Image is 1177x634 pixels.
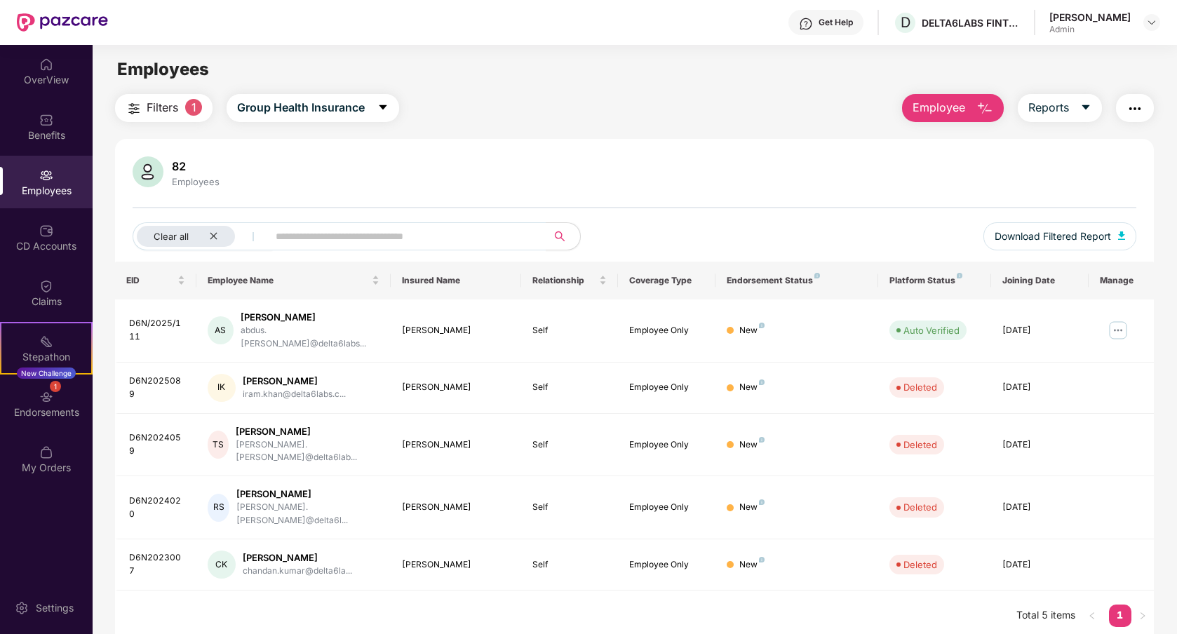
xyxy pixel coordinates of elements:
[903,500,937,514] div: Deleted
[115,262,196,299] th: EID
[1146,17,1157,28] img: svg+xml;base64,PHN2ZyBpZD0iRHJvcGRvd24tMzJ4MzIiIHhtbG5zPSJodHRwOi8vd3d3LnczLm9yZy8yMDAwL3N2ZyIgd2...
[402,324,509,337] div: [PERSON_NAME]
[629,501,704,514] div: Employee Only
[1138,612,1147,620] span: right
[814,273,820,278] img: svg+xml;base64,PHN2ZyB4bWxucz0iaHR0cDovL3d3dy53My5vcmcvMjAwMC9zdmciIHdpZHRoPSI4IiBoZWlnaHQ9IjgiIH...
[1081,605,1103,627] li: Previous Page
[39,168,53,182] img: svg+xml;base64,PHN2ZyBpZD0iRW1wbG95ZWVzIiB4bWxucz0iaHR0cDovL3d3dy53My5vcmcvMjAwMC9zdmciIHdpZHRoPS...
[1016,605,1075,627] li: Total 5 items
[236,438,380,465] div: [PERSON_NAME].[PERSON_NAME]@delta6lab...
[957,273,962,278] img: svg+xml;base64,PHN2ZyB4bWxucz0iaHR0cDovL3d3dy53My5vcmcvMjAwMC9zdmciIHdpZHRoPSI4IiBoZWlnaHQ9IjgiIH...
[402,438,509,452] div: [PERSON_NAME]
[39,335,53,349] img: svg+xml;base64,PHN2ZyB4bWxucz0iaHR0cDovL3d3dy53My5vcmcvMjAwMC9zdmciIHdpZHRoPSIyMSIgaGVpZ2h0PSIyMC...
[208,275,370,286] span: Employee Name
[147,99,178,116] span: Filters
[629,438,704,452] div: Employee Only
[629,558,704,572] div: Employee Only
[1002,324,1077,337] div: [DATE]
[1080,102,1091,114] span: caret-down
[819,17,853,28] div: Get Help
[377,102,389,114] span: caret-down
[1049,24,1131,35] div: Admin
[991,262,1089,299] th: Joining Date
[169,159,222,173] div: 82
[532,381,607,394] div: Self
[209,231,218,241] span: close
[129,551,185,578] div: D6N2023007
[1002,381,1077,394] div: [DATE]
[521,262,619,299] th: Relationship
[402,558,509,572] div: [PERSON_NAME]
[629,324,704,337] div: Employee Only
[208,551,236,579] div: CK
[889,275,981,286] div: Platform Status
[129,494,185,521] div: D6N2024020
[169,176,222,187] div: Employees
[17,367,76,379] div: New Challenge
[117,59,209,79] span: Employees
[391,262,520,299] th: Insured Name
[154,231,189,242] span: Clear all
[532,275,597,286] span: Relationship
[402,381,509,394] div: [PERSON_NAME]
[913,99,965,116] span: Employee
[532,438,607,452] div: Self
[227,94,399,122] button: Group Health Insurancecaret-down
[236,501,379,527] div: [PERSON_NAME].[PERSON_NAME]@delta6l...
[1089,262,1154,299] th: Manage
[1118,231,1125,240] img: svg+xml;base64,PHN2ZyB4bWxucz0iaHR0cDovL3d3dy53My5vcmcvMjAwMC9zdmciIHhtbG5zOnhsaW5rPSJodHRwOi8vd3...
[243,388,346,401] div: iram.khan@delta6labs.c...
[243,375,346,388] div: [PERSON_NAME]
[126,100,142,117] img: svg+xml;base64,PHN2ZyB4bWxucz0iaHR0cDovL3d3dy53My5vcmcvMjAwMC9zdmciIHdpZHRoPSIyNCIgaGVpZ2h0PSIyNC...
[196,262,391,299] th: Employee Name
[241,324,380,351] div: abdus.[PERSON_NAME]@delta6labs...
[532,324,607,337] div: Self
[208,374,236,402] div: IK
[39,390,53,404] img: svg+xml;base64,PHN2ZyBpZD0iRW5kb3JzZW1lbnRzIiB4bWxucz0iaHR0cDovL3d3dy53My5vcmcvMjAwMC9zdmciIHdpZH...
[903,558,937,572] div: Deleted
[546,222,581,250] button: search
[1109,605,1131,626] a: 1
[133,156,163,187] img: svg+xml;base64,PHN2ZyB4bWxucz0iaHR0cDovL3d3dy53My5vcmcvMjAwMC9zdmciIHhtbG5zOnhsaW5rPSJodHRwOi8vd3...
[208,431,229,459] div: TS
[185,99,202,116] span: 1
[903,438,937,452] div: Deleted
[1088,612,1096,620] span: left
[759,557,765,562] img: svg+xml;base64,PHN2ZyB4bWxucz0iaHR0cDovL3d3dy53My5vcmcvMjAwMC9zdmciIHdpZHRoPSI4IiBoZWlnaHQ9IjgiIH...
[739,438,765,452] div: New
[983,222,1136,250] button: Download Filtered Report
[115,94,213,122] button: Filters1
[1107,319,1129,342] img: manageButton
[995,229,1111,244] span: Download Filtered Report
[39,279,53,293] img: svg+xml;base64,PHN2ZyBpZD0iQ2xhaW0iIHhtbG5zPSJodHRwOi8vd3d3LnczLm9yZy8yMDAwL3N2ZyIgd2lkdGg9IjIwIi...
[629,381,704,394] div: Employee Only
[759,379,765,385] img: svg+xml;base64,PHN2ZyB4bWxucz0iaHR0cDovL3d3dy53My5vcmcvMjAwMC9zdmciIHdpZHRoPSI4IiBoZWlnaHQ9IjgiIH...
[237,99,365,116] span: Group Health Insurance
[922,16,1020,29] div: DELTA6LABS FINTECH PRIVATE LIMITED
[532,558,607,572] div: Self
[39,224,53,238] img: svg+xml;base64,PHN2ZyBpZD0iQ0RfQWNjb3VudHMiIGRhdGEtbmFtZT0iQ0QgQWNjb3VudHMiIHhtbG5zPSJodHRwOi8vd3...
[739,558,765,572] div: New
[902,94,1004,122] button: Employee
[1002,501,1077,514] div: [DATE]
[1049,11,1131,24] div: [PERSON_NAME]
[39,445,53,459] img: svg+xml;base64,PHN2ZyBpZD0iTXlfT3JkZXJzIiBkYXRhLW5hbWU9Ik15IE9yZGVycyIgeG1sbnM9Imh0dHA6Ly93d3cudz...
[402,501,509,514] div: [PERSON_NAME]
[39,58,53,72] img: svg+xml;base64,PHN2ZyBpZD0iSG9tZSIgeG1sbnM9Imh0dHA6Ly93d3cudzMub3JnLzIwMDAvc3ZnIiB3aWR0aD0iMjAiIG...
[241,311,380,324] div: [PERSON_NAME]
[546,231,573,242] span: search
[17,13,108,32] img: New Pazcare Logo
[903,323,960,337] div: Auto Verified
[727,275,866,286] div: Endorsement Status
[1126,100,1143,117] img: svg+xml;base64,PHN2ZyB4bWxucz0iaHR0cDovL3d3dy53My5vcmcvMjAwMC9zdmciIHdpZHRoPSIyNCIgaGVpZ2h0PSIyNC...
[133,222,273,250] button: Clear allclose
[1109,605,1131,627] li: 1
[129,375,185,401] div: D6N2025089
[208,316,234,344] div: AS
[759,499,765,505] img: svg+xml;base64,PHN2ZyB4bWxucz0iaHR0cDovL3d3dy53My5vcmcvMjAwMC9zdmciIHdpZHRoPSI4IiBoZWlnaHQ9IjgiIH...
[532,501,607,514] div: Self
[739,501,765,514] div: New
[32,601,78,615] div: Settings
[208,494,229,522] div: RS
[799,17,813,31] img: svg+xml;base64,PHN2ZyBpZD0iSGVscC0zMngzMiIgeG1sbnM9Imh0dHA6Ly93d3cudzMub3JnLzIwMDAvc3ZnIiB3aWR0aD...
